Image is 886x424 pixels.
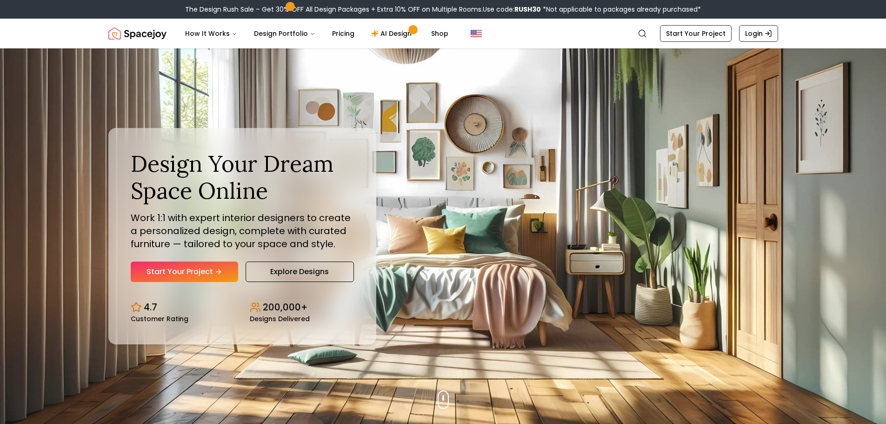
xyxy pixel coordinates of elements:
[108,19,778,48] nav: Global
[108,24,167,43] a: Spacejoy
[108,24,167,43] img: Spacejoy Logo
[178,24,456,43] nav: Main
[325,24,362,43] a: Pricing
[131,316,188,322] small: Customer Rating
[541,5,701,14] span: *Not applicable to packages already purchased*
[131,262,238,282] a: Start Your Project
[185,5,701,14] div: The Design Rush Sale – Get 30% OFF All Design Packages + Extra 10% OFF on Multiple Rooms.
[131,293,354,322] div: Design stats
[144,301,157,314] p: 4.7
[514,5,541,14] b: RUSH30
[424,24,456,43] a: Shop
[246,262,354,282] a: Explore Designs
[263,301,307,314] p: 200,000+
[131,150,354,204] h1: Design Your Dream Space Online
[178,24,245,43] button: How It Works
[250,316,310,322] small: Designs Delivered
[739,25,778,42] a: Login
[246,24,323,43] button: Design Portfolio
[471,28,482,39] img: United States
[364,24,422,43] a: AI Design
[131,211,354,250] p: Work 1:1 with expert interior designers to create a personalized design, complete with curated fu...
[660,25,732,42] a: Start Your Project
[483,5,541,14] span: Use code:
